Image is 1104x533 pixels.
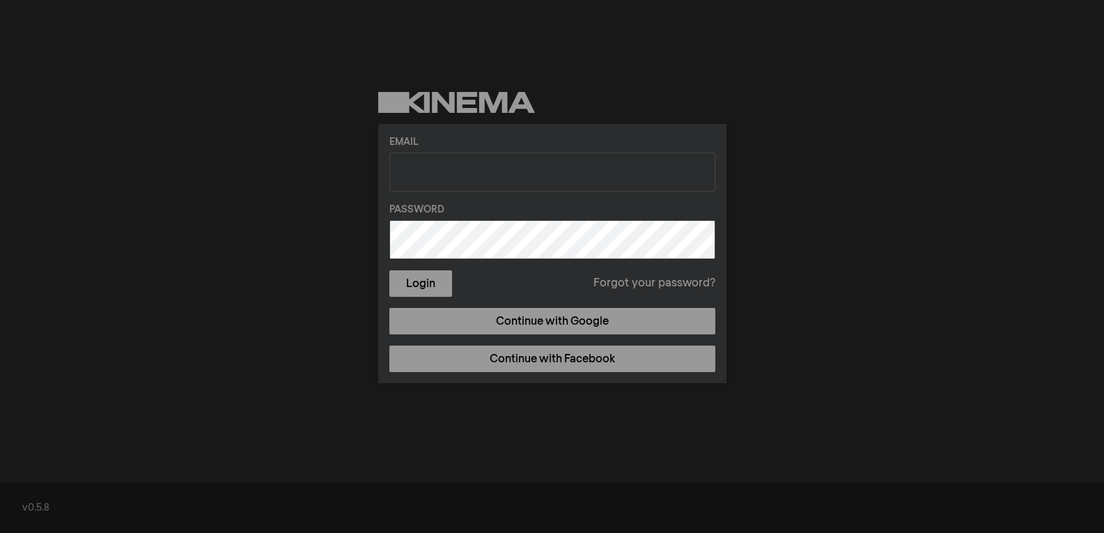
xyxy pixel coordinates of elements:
a: Forgot your password? [593,275,715,292]
label: Password [389,203,715,217]
a: Continue with Facebook [389,346,715,372]
label: Email [389,135,715,150]
div: v0.5.8 [22,501,1082,516]
a: Continue with Google [389,308,715,334]
button: Login [389,270,452,297]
